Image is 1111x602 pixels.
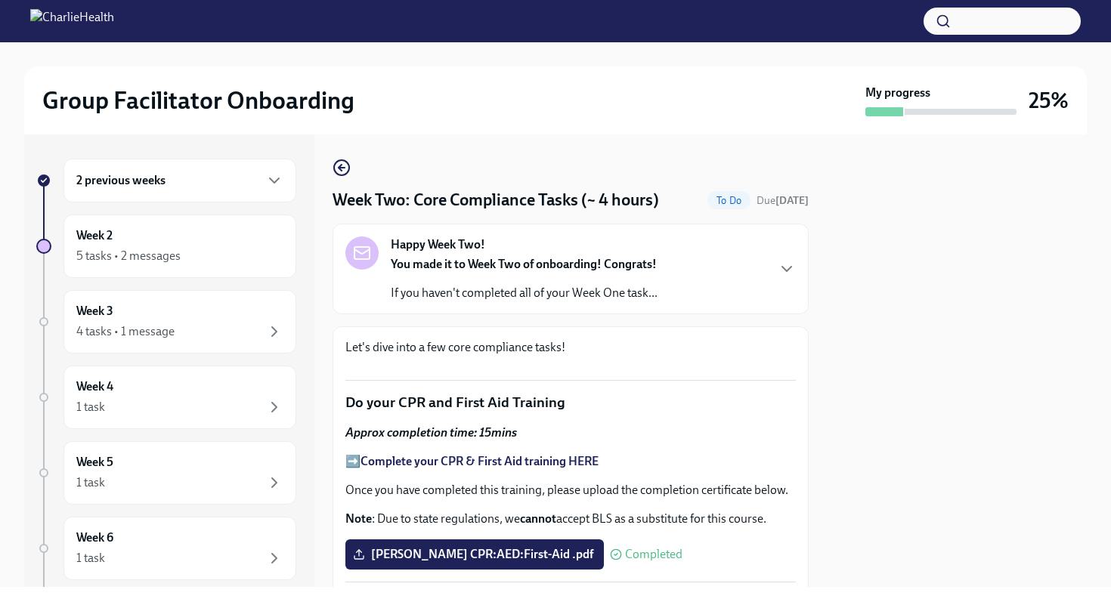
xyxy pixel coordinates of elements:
h6: Week 6 [76,529,113,546]
p: : Due to state regulations, we accept BLS as a substitute for this course. [345,511,796,527]
strong: Happy Week Two! [391,236,485,253]
strong: Note [345,511,372,526]
span: [PERSON_NAME] CPR:AED:First-Aid .pdf [356,547,593,562]
a: Week 34 tasks • 1 message [36,290,296,353]
span: September 29th, 2025 10:00 [757,193,809,208]
strong: cannot [520,511,556,526]
img: CharlieHealth [30,9,114,33]
p: If you haven't completed all of your Week One task... [391,285,658,301]
strong: [DATE] [775,194,809,207]
h6: Week 4 [76,378,113,395]
div: 4 tasks • 1 message [76,323,175,340]
div: 2 previous weeks [63,159,296,202]
div: 1 task [76,550,105,566]
a: Complete your CPR & First Aid training HERE [361,454,599,468]
h6: Week 5 [76,454,113,471]
strong: You made it to Week Two of onboarding! Congrats! [391,257,657,271]
h4: Week Two: Core Compliance Tasks (~ 4 hours) [333,189,659,211]
strong: Approx completion time: 15mins [345,425,517,440]
h6: Week 3 [76,303,113,320]
span: Completed [625,548,682,560]
span: To Do [707,195,750,206]
p: Let's dive into a few core compliance tasks! [345,339,796,356]
div: 1 task [76,474,105,491]
div: 5 tasks • 2 messages [76,248,181,264]
a: Week 25 tasks • 2 messages [36,215,296,278]
p: ➡️ [345,453,796,470]
span: Due [757,194,809,207]
label: [PERSON_NAME] CPR:AED:First-Aid .pdf [345,539,604,570]
p: Once you have completed this training, please upload the completion certificate below. [345,482,796,499]
h2: Group Facilitator Onboarding [42,85,354,116]
h3: 25% [1029,87,1069,114]
h6: 2 previous weeks [76,172,166,189]
h6: Week 2 [76,227,113,244]
a: Week 41 task [36,366,296,429]
a: Week 61 task [36,517,296,580]
strong: My progress [865,85,930,101]
p: Do your CPR and First Aid Training [345,393,796,412]
div: 1 task [76,399,105,415]
a: Week 51 task [36,441,296,505]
